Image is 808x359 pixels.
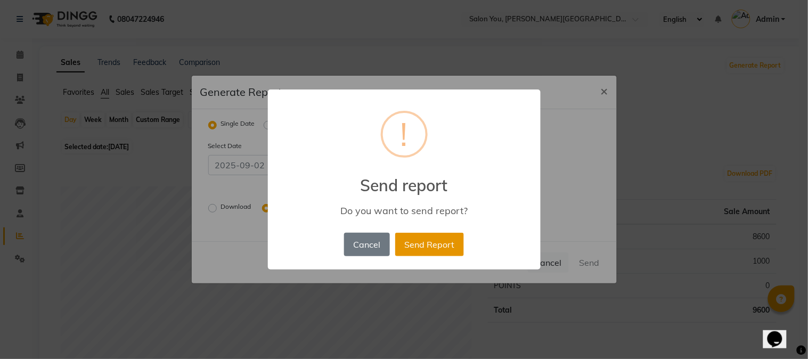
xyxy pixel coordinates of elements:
button: Send Report [395,233,464,256]
button: Cancel [344,233,390,256]
div: Do you want to send report? [283,205,525,217]
div: ! [401,113,408,156]
iframe: chat widget [763,316,797,348]
h2: Send report [268,163,541,195]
